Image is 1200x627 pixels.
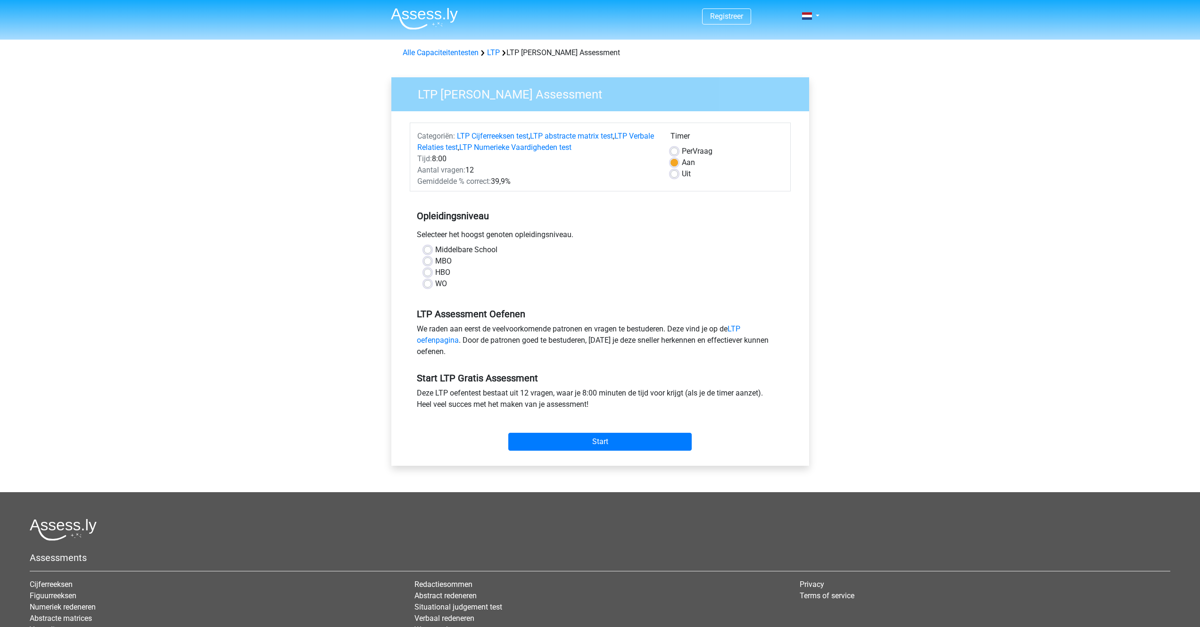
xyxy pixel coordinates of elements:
a: LTP [487,48,500,57]
div: , , , [410,131,663,153]
label: Vraag [682,146,712,157]
a: Alle Capaciteitentesten [403,48,479,57]
a: Figuurreeksen [30,591,76,600]
label: Uit [682,168,691,180]
input: Start [508,433,692,451]
a: Abstracte matrices [30,614,92,623]
a: Cijferreeksen [30,580,73,589]
label: Aan [682,157,695,168]
label: WO [435,278,447,289]
h5: LTP Assessment Oefenen [417,308,784,320]
label: Middelbare School [435,244,497,256]
a: LTP abstracte matrix test [530,132,613,140]
div: LTP [PERSON_NAME] Assessment [399,47,802,58]
div: Deze LTP oefentest bestaat uit 12 vragen, waar je 8:00 minuten de tijd voor krijgt (als je de tim... [410,388,791,414]
h5: Opleidingsniveau [417,206,784,225]
a: LTP Numerieke Vaardigheden test [459,143,571,152]
a: Abstract redeneren [414,591,477,600]
span: Categoriën: [417,132,455,140]
a: Numeriek redeneren [30,602,96,611]
a: Redactiesommen [414,580,472,589]
a: LTP Cijferreeksen test [457,132,529,140]
img: Assessly [391,8,458,30]
a: Situational judgement test [414,602,502,611]
label: HBO [435,267,450,278]
div: Selecteer het hoogst genoten opleidingsniveau. [410,229,791,244]
div: 8:00 [410,153,663,165]
a: Terms of service [800,591,854,600]
div: Timer [670,131,783,146]
a: Registreer [710,12,743,21]
div: 39,9% [410,176,663,187]
a: Privacy [800,580,824,589]
span: Aantal vragen: [417,165,465,174]
img: Assessly logo [30,519,97,541]
div: 12 [410,165,663,176]
h5: Start LTP Gratis Assessment [417,372,784,384]
h3: LTP [PERSON_NAME] Assessment [406,83,802,102]
span: Gemiddelde % correct: [417,177,491,186]
a: Verbaal redeneren [414,614,474,623]
span: Tijd: [417,154,432,163]
h5: Assessments [30,552,1170,563]
label: MBO [435,256,452,267]
span: Per [682,147,693,156]
div: We raden aan eerst de veelvoorkomende patronen en vragen te bestuderen. Deze vind je op de . Door... [410,323,791,361]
